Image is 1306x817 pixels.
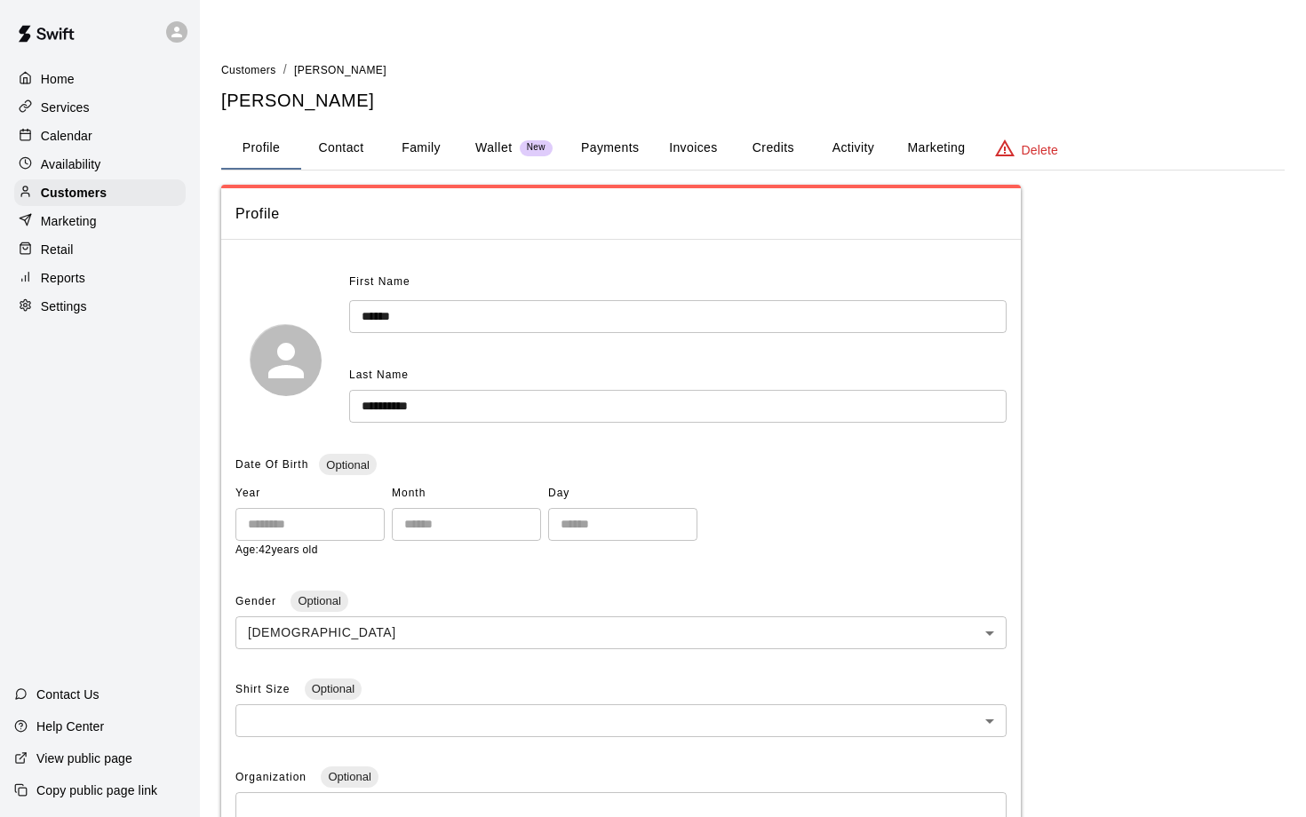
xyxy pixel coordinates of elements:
a: Retail [14,236,186,263]
a: Settings [14,293,186,320]
button: Invoices [653,127,733,170]
p: Delete [1022,141,1058,159]
a: Home [14,66,186,92]
li: / [283,60,287,79]
p: Copy public page link [36,781,157,799]
p: Calendar [41,127,92,145]
span: Gender [235,595,280,607]
button: Profile [221,127,301,170]
span: Day [548,480,697,508]
button: Payments [567,127,653,170]
p: Services [41,99,90,116]
span: Optional [319,458,376,472]
p: Settings [41,297,87,315]
a: Customers [14,179,186,206]
span: Optional [321,770,378,783]
button: Family [381,127,461,170]
span: Year [235,480,385,508]
span: Shirt Size [235,683,294,695]
p: View public page [36,750,132,767]
span: Optional [305,682,362,695]
p: Availability [41,155,101,173]
p: Help Center [36,718,104,735]
span: Organization [235,771,310,783]
span: Age: 42 years old [235,543,318,556]
span: Customers [221,64,276,76]
span: First Name [349,268,410,297]
div: basic tabs example [221,127,1285,170]
a: Calendar [14,123,186,149]
div: [DEMOGRAPHIC_DATA] [235,616,1007,649]
a: Reports [14,265,186,291]
a: Availability [14,151,186,178]
p: Home [41,70,75,88]
span: Date Of Birth [235,458,308,471]
h5: [PERSON_NAME] [221,89,1285,113]
span: Last Name [349,369,409,381]
span: New [520,142,553,154]
p: Marketing [41,212,97,230]
a: Marketing [14,208,186,234]
span: Month [392,480,541,508]
button: Activity [813,127,893,170]
p: Retail [41,241,74,258]
button: Marketing [893,127,979,170]
span: Profile [235,202,1007,226]
p: Customers [41,184,107,202]
p: Contact Us [36,686,100,703]
button: Credits [733,127,813,170]
a: Customers [221,62,276,76]
span: Optional [291,594,347,607]
p: Wallet [475,139,513,157]
span: [PERSON_NAME] [294,64,386,76]
nav: breadcrumb [221,60,1285,80]
button: Contact [301,127,381,170]
a: Services [14,94,186,121]
p: Reports [41,269,85,287]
